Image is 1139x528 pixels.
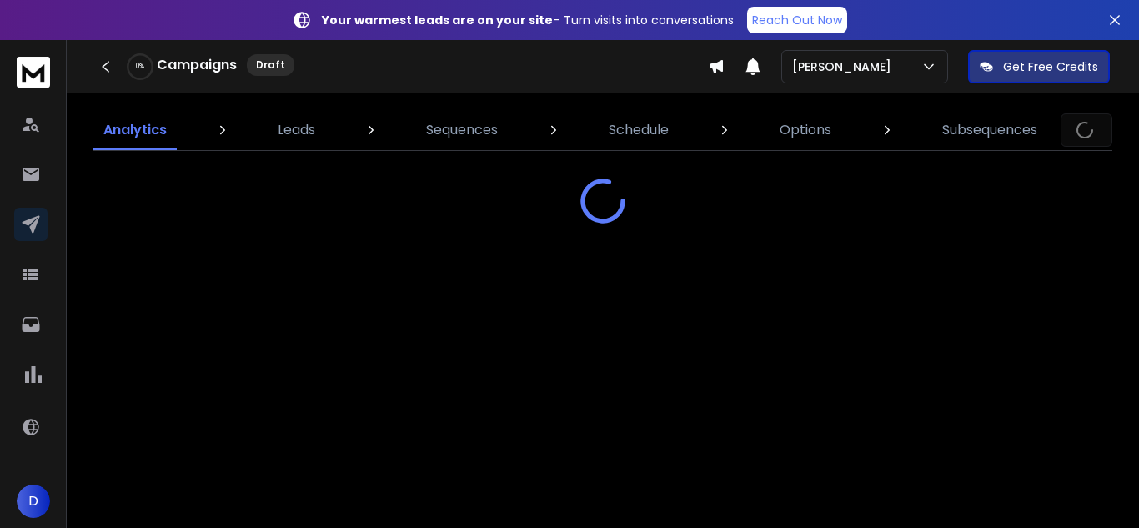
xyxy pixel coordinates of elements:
[752,12,842,28] p: Reach Out Now
[780,120,831,140] p: Options
[278,120,315,140] p: Leads
[17,57,50,88] img: logo
[747,7,847,33] a: Reach Out Now
[93,110,177,150] a: Analytics
[609,120,669,140] p: Schedule
[322,12,734,28] p: – Turn visits into conversations
[103,120,167,140] p: Analytics
[942,120,1037,140] p: Subsequences
[1003,58,1098,75] p: Get Free Credits
[268,110,325,150] a: Leads
[968,50,1110,83] button: Get Free Credits
[426,120,498,140] p: Sequences
[416,110,508,150] a: Sequences
[322,12,553,28] strong: Your warmest leads are on your site
[599,110,679,150] a: Schedule
[247,54,294,76] div: Draft
[17,485,50,518] button: D
[792,58,898,75] p: [PERSON_NAME]
[932,110,1047,150] a: Subsequences
[136,62,144,72] p: 0 %
[157,55,237,75] h1: Campaigns
[770,110,841,150] a: Options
